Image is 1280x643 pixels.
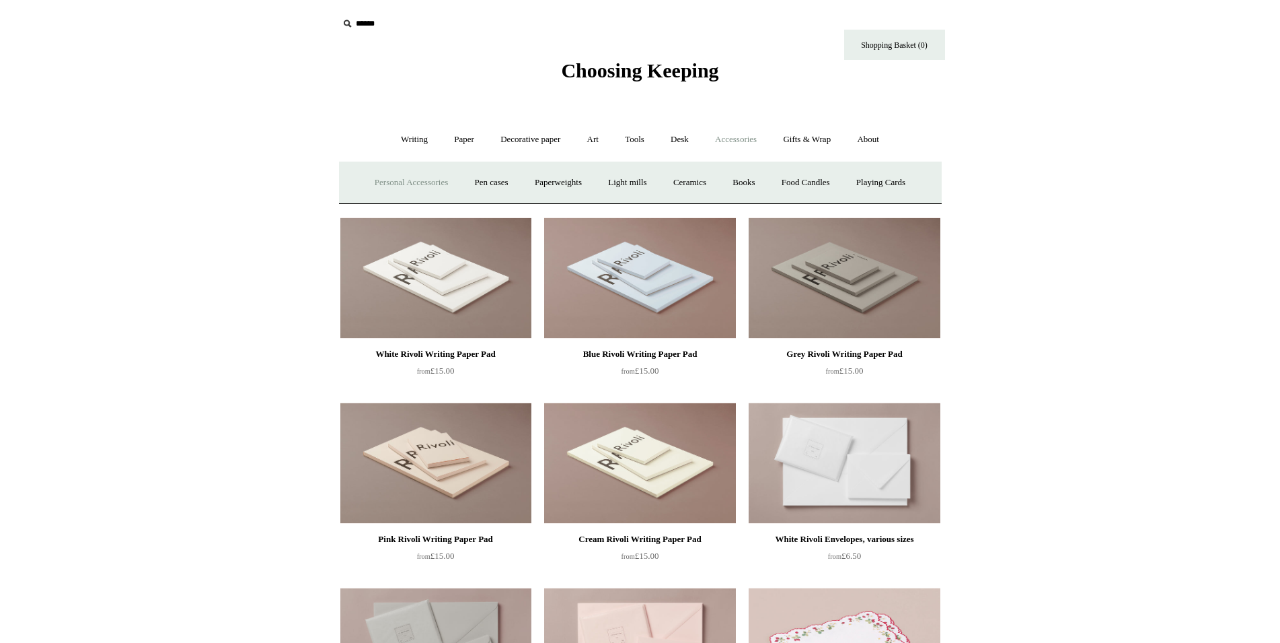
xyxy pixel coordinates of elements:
[344,346,528,362] div: White Rivoli Writing Paper Pad
[752,531,936,547] div: White Rivoli Envelopes, various sizes
[613,122,656,158] a: Tools
[488,122,572,158] a: Decorative paper
[462,165,520,201] a: Pen cases
[622,553,635,560] span: from
[544,217,735,339] img: Blue Rivoli Writing Paper Pad
[749,403,940,524] a: White Rivoli Envelopes, various sizes White Rivoli Envelopes, various sizes
[844,30,945,60] a: Shopping Basket (0)
[544,217,735,339] a: Blue Rivoli Writing Paper Pad Blue Rivoli Writing Paper Pad
[749,531,940,586] a: White Rivoli Envelopes, various sizes from£6.50
[548,531,732,547] div: Cream Rivoli Writing Paper Pad
[340,346,531,401] a: White Rivoli Writing Paper Pad from£15.00
[442,122,486,158] a: Paper
[544,403,735,524] a: Cream Rivoli Writing Paper Pad Cream Rivoli Writing Paper Pad
[752,346,936,362] div: Grey Rivoli Writing Paper Pad
[523,165,594,201] a: Paperweights
[344,531,528,547] div: Pink Rivoli Writing Paper Pad
[771,122,843,158] a: Gifts & Wrap
[828,553,841,560] span: from
[826,366,864,376] span: £15.00
[544,531,735,586] a: Cream Rivoli Writing Paper Pad from£15.00
[622,366,659,376] span: £15.00
[417,551,455,561] span: £15.00
[340,217,531,339] img: White Rivoli Writing Paper Pad
[596,165,658,201] a: Light mills
[749,403,940,524] img: White Rivoli Envelopes, various sizes
[826,368,839,375] span: from
[544,346,735,401] a: Blue Rivoli Writing Paper Pad from£15.00
[661,165,718,201] a: Ceramics
[417,553,430,560] span: from
[622,368,635,375] span: from
[749,217,940,339] img: Grey Rivoli Writing Paper Pad
[544,403,735,524] img: Cream Rivoli Writing Paper Pad
[749,217,940,339] a: Grey Rivoli Writing Paper Pad Grey Rivoli Writing Paper Pad
[749,346,940,401] a: Grey Rivoli Writing Paper Pad from£15.00
[340,403,531,524] a: Pink Rivoli Writing Paper Pad Pink Rivoli Writing Paper Pad
[703,122,769,158] a: Accessories
[720,165,767,201] a: Books
[575,122,611,158] a: Art
[340,403,531,524] img: Pink Rivoli Writing Paper Pad
[417,368,430,375] span: from
[844,165,917,201] a: Playing Cards
[548,346,732,362] div: Blue Rivoli Writing Paper Pad
[340,217,531,339] a: White Rivoli Writing Paper Pad White Rivoli Writing Paper Pad
[417,366,455,376] span: £15.00
[561,59,718,81] span: Choosing Keeping
[340,531,531,586] a: Pink Rivoli Writing Paper Pad from£15.00
[769,165,842,201] a: Food Candles
[622,551,659,561] span: £15.00
[845,122,891,158] a: About
[389,122,440,158] a: Writing
[363,165,460,201] a: Personal Accessories
[658,122,701,158] a: Desk
[828,551,861,561] span: £6.50
[561,70,718,79] a: Choosing Keeping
